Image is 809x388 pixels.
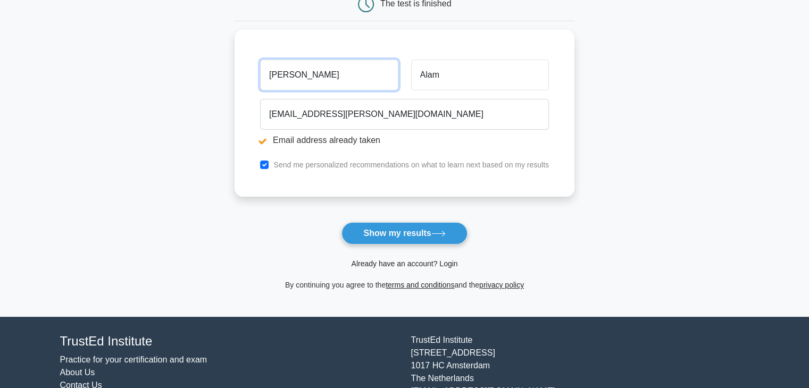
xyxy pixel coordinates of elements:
input: Last name [411,60,549,90]
a: About Us [60,368,95,377]
label: Send me personalized recommendations on what to learn next based on my results [273,161,549,169]
a: Already have an account? Login [351,259,457,268]
input: Email [260,99,549,130]
a: terms and conditions [386,281,454,289]
h4: TrustEd Institute [60,334,398,349]
button: Show my results [341,222,467,244]
input: First name [260,60,398,90]
li: Email address already taken [260,134,549,147]
a: privacy policy [479,281,524,289]
a: Practice for your certification and exam [60,355,207,364]
div: By continuing you agree to the and the [228,279,581,291]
